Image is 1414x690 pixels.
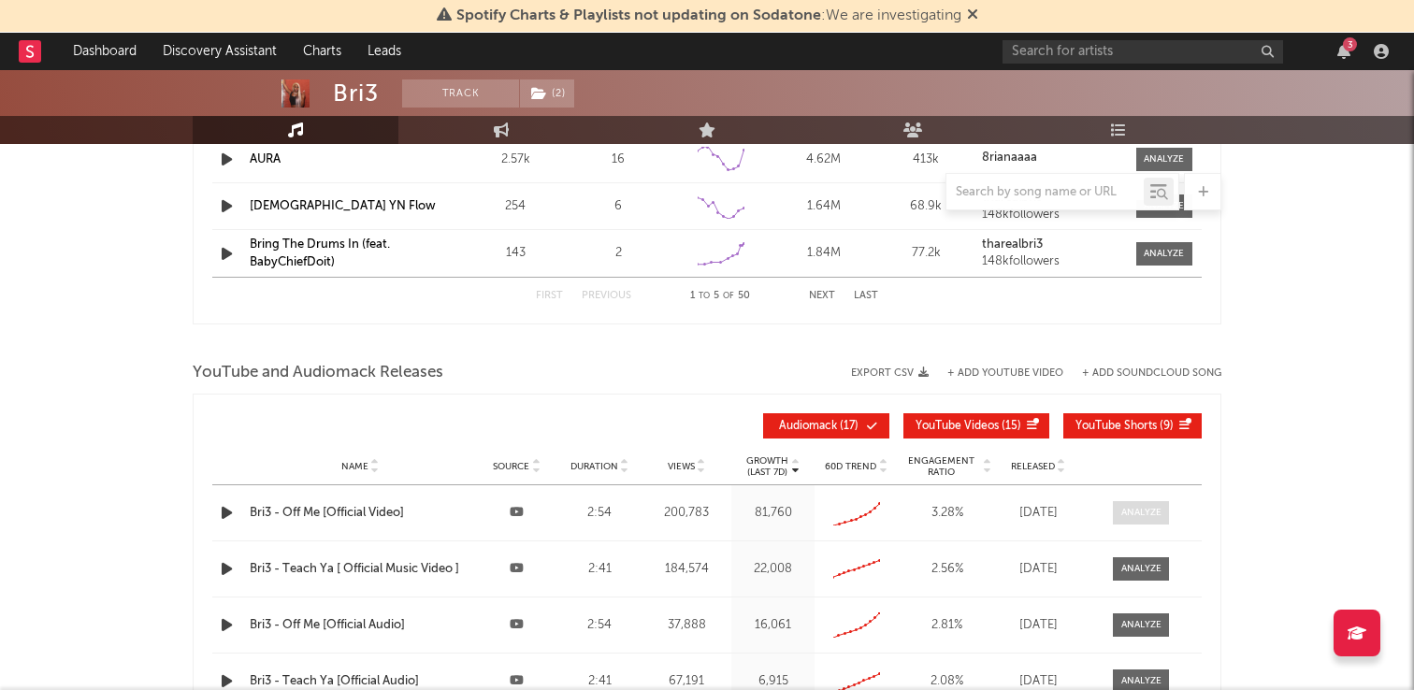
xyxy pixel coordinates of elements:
[777,244,871,263] div: 1.84M
[1001,560,1075,579] div: [DATE]
[402,79,519,108] button: Track
[519,79,575,108] span: ( 2 )
[736,616,810,635] div: 16,061
[775,421,861,432] span: ( 17 )
[1001,616,1075,635] div: [DATE]
[469,151,562,169] div: 2.57k
[1063,368,1221,379] button: + Add SoundCloud Song
[929,368,1063,379] div: + Add YouTube Video
[646,616,728,635] div: 37,888
[250,504,470,523] a: Bri3 - Off Me [Official Video]
[982,208,1122,222] div: 148k followers
[582,291,631,301] button: Previous
[902,504,991,523] div: 3.28 %
[646,504,728,523] div: 200,783
[902,560,991,579] div: 2.56 %
[825,461,876,472] span: 60D Trend
[1063,413,1202,438] button: YouTube Shorts(9)
[469,244,562,263] div: 143
[536,291,563,301] button: First
[763,413,889,438] button: Audiomack(17)
[947,368,1063,379] button: + Add YouTube Video
[646,560,728,579] div: 184,574
[1003,40,1283,64] input: Search for artists
[250,238,390,269] a: Bring The Drums In (feat. BabyChiefDoit)
[779,421,837,432] span: Audiomack
[290,33,354,70] a: Charts
[916,421,999,432] span: YouTube Videos
[723,292,734,300] span: of
[903,413,1049,438] button: YouTube Videos(15)
[967,8,978,23] span: Dismiss
[250,200,436,212] a: [DEMOGRAPHIC_DATA] YN Flow
[563,616,637,635] div: 2:54
[736,504,810,523] div: 81,760
[880,244,974,263] div: 77.2k
[1082,368,1221,379] button: + Add SoundCloud Song
[902,455,980,478] span: Engagement Ratio
[250,560,470,579] a: Bri3 - Teach Ya [ Official Music Video ]
[880,151,974,169] div: 413k
[1075,421,1157,432] span: YouTube Shorts
[571,244,665,263] div: 2
[809,291,835,301] button: Next
[946,185,1144,200] input: Search by song name or URL
[746,467,788,478] p: (Last 7d)
[1001,504,1075,523] div: [DATE]
[746,455,788,467] p: Growth
[982,151,1037,164] strong: 8rianaaaa
[493,461,529,472] span: Source
[570,461,618,472] span: Duration
[250,153,281,165] a: AURA
[902,616,991,635] div: 2.81 %
[736,560,810,579] div: 22,008
[193,362,443,384] span: YouTube and Audiomack Releases
[333,79,379,108] div: Bri3
[250,616,470,635] a: Bri3 - Off Me [Official Audio]
[777,151,871,169] div: 4.62M
[916,421,1021,432] span: ( 15 )
[699,292,710,300] span: to
[354,33,414,70] a: Leads
[669,285,772,308] div: 1 5 50
[982,238,1122,252] a: tharealbri3
[520,79,574,108] button: (2)
[851,367,929,379] button: Export CSV
[456,8,961,23] span: : We are investigating
[854,291,878,301] button: Last
[563,560,637,579] div: 2:41
[571,151,665,169] div: 16
[1343,37,1357,51] div: 3
[150,33,290,70] a: Discovery Assistant
[341,461,368,472] span: Name
[1075,421,1174,432] span: ( 9 )
[1337,44,1350,59] button: 3
[668,461,695,472] span: Views
[1011,461,1055,472] span: Released
[982,238,1043,251] strong: tharealbri3
[563,504,637,523] div: 2:54
[60,33,150,70] a: Dashboard
[982,255,1122,268] div: 148k followers
[982,151,1122,165] a: 8rianaaaa
[456,8,821,23] span: Spotify Charts & Playlists not updating on Sodatone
